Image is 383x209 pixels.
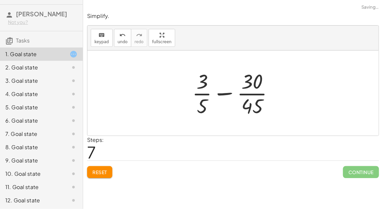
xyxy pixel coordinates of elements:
i: undo [119,31,126,39]
div: 4. Goal state [5,90,59,98]
div: 11. Goal state [5,183,59,191]
button: fullscreen [149,29,175,47]
i: Task not started. [69,157,77,164]
span: redo [135,40,144,44]
div: 2. Goal state [5,63,59,71]
i: Task not started. [69,90,77,98]
i: Task not started. [69,196,77,204]
span: keypad [94,40,109,44]
i: Task not started. [69,103,77,111]
span: fullscreen [152,40,172,44]
button: keyboardkeypad [91,29,113,47]
span: undo [118,40,128,44]
span: Reset [92,169,107,175]
div: 7. Goal state [5,130,59,138]
div: 10. Goal state [5,170,59,178]
i: redo [136,31,142,39]
button: Reset [87,166,112,178]
div: 9. Goal state [5,157,59,164]
div: 5. Goal state [5,103,59,111]
p: Simplify. [87,12,379,20]
button: undoundo [114,29,131,47]
div: 8. Goal state [5,143,59,151]
div: 3. Goal state [5,77,59,85]
i: Task started. [69,50,77,58]
div: 12. Goal state [5,196,59,204]
i: keyboard [98,31,105,39]
i: Task not started. [69,77,77,85]
i: Task not started. [69,170,77,178]
span: Tasks [16,37,30,44]
div: 6. Goal state [5,117,59,125]
span: Saving… [361,4,379,11]
span: 7 [87,142,96,162]
button: redoredo [131,29,147,47]
i: Task not started. [69,183,77,191]
label: Steps: [87,136,104,143]
i: Task not started. [69,117,77,125]
i: Task not started. [69,130,77,138]
div: 1. Goal state [5,50,59,58]
span: [PERSON_NAME] [16,10,67,18]
i: Task not started. [69,143,77,151]
i: Task not started. [69,63,77,71]
div: Not you? [8,19,77,26]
